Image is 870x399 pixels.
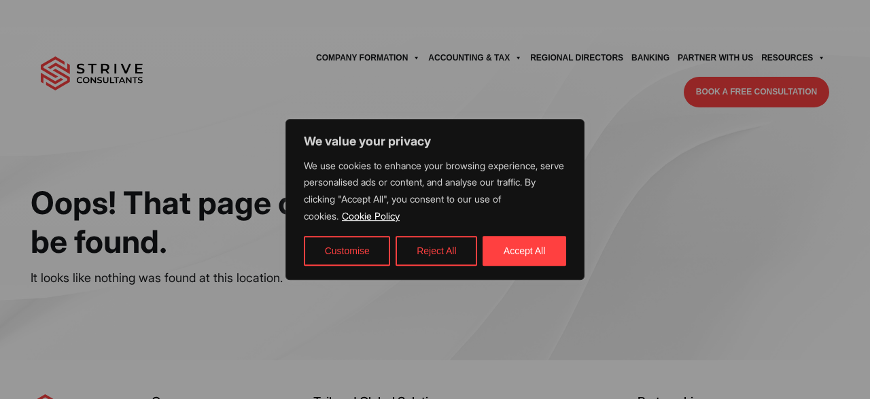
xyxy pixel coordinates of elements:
button: Reject All [396,236,477,266]
a: Cookie Policy [341,209,400,222]
button: Customise [304,236,390,266]
p: We use cookies to enhance your browsing experience, serve personalised ads or content, and analys... [304,158,566,226]
p: We value your privacy [304,133,566,150]
div: We value your privacy [285,119,585,281]
button: Accept All [483,236,566,266]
